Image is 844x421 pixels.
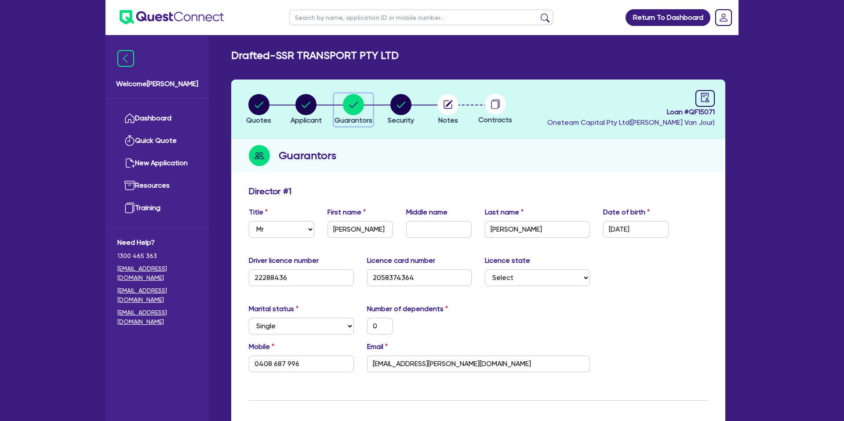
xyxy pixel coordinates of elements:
[547,107,715,117] span: Loan # QF15071
[327,207,366,218] label: First name
[438,116,458,124] span: Notes
[249,304,298,314] label: Marital status
[485,255,530,266] label: Licence state
[603,207,650,218] label: Date of birth
[279,148,336,163] h2: Guarantors
[117,107,197,130] a: Dashboard
[437,94,459,126] button: Notes
[117,50,134,67] img: icon-menu-close
[334,94,373,126] button: Guarantors
[290,94,322,126] button: Applicant
[124,135,135,146] img: quick-quote
[335,116,372,124] span: Guarantors
[116,79,198,89] span: Welcome [PERSON_NAME]
[700,93,710,102] span: audit
[603,221,669,238] input: DD / MM / YYYY
[249,341,274,352] label: Mobile
[406,207,447,218] label: Middle name
[246,116,271,124] span: Quotes
[117,308,197,327] a: [EMAIL_ADDRESS][DOMAIN_NAME]
[124,180,135,191] img: resources
[387,94,415,126] button: Security
[120,10,224,25] img: quest-connect-logo-blue
[124,203,135,213] img: training
[124,158,135,168] img: new-application
[249,255,319,266] label: Driver licence number
[367,341,388,352] label: Email
[117,237,197,248] span: Need Help?
[249,186,291,196] h3: Director # 1
[117,130,197,152] a: Quick Quote
[249,145,270,166] img: step-icon
[291,116,322,124] span: Applicant
[117,251,197,261] span: 1300 465 363
[117,174,197,197] a: Resources
[626,9,710,26] a: Return To Dashboard
[117,286,197,305] a: [EMAIL_ADDRESS][DOMAIN_NAME]
[388,116,414,124] span: Security
[695,90,715,107] a: audit
[117,264,197,283] a: [EMAIL_ADDRESS][DOMAIN_NAME]
[547,118,715,127] span: Oneteam Capital Pty Ltd ( [PERSON_NAME] Van Jour )
[712,6,735,29] a: Dropdown toggle
[117,197,197,219] a: Training
[231,49,399,62] h2: Drafted - SSR TRANSPORT PTY LTD
[246,94,272,126] button: Quotes
[289,10,553,25] input: Search by name, application ID or mobile number...
[485,207,524,218] label: Last name
[117,152,197,174] a: New Application
[478,116,512,124] span: Contracts
[367,304,448,314] label: Number of dependents
[367,255,435,266] label: Licence card number
[249,207,268,218] label: Title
